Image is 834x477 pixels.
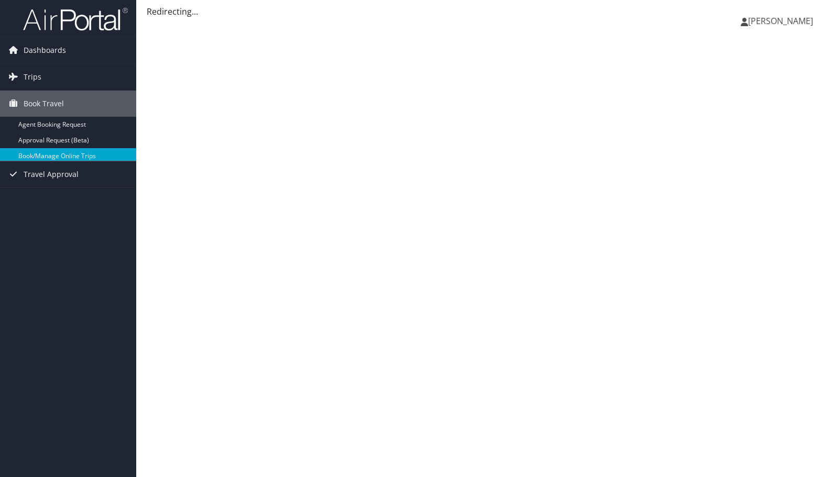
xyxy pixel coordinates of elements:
[24,37,66,63] span: Dashboards
[24,91,64,117] span: Book Travel
[24,161,79,187] span: Travel Approval
[147,5,824,18] div: Redirecting...
[748,15,813,27] span: [PERSON_NAME]
[24,64,41,90] span: Trips
[741,5,824,37] a: [PERSON_NAME]
[23,7,128,31] img: airportal-logo.png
